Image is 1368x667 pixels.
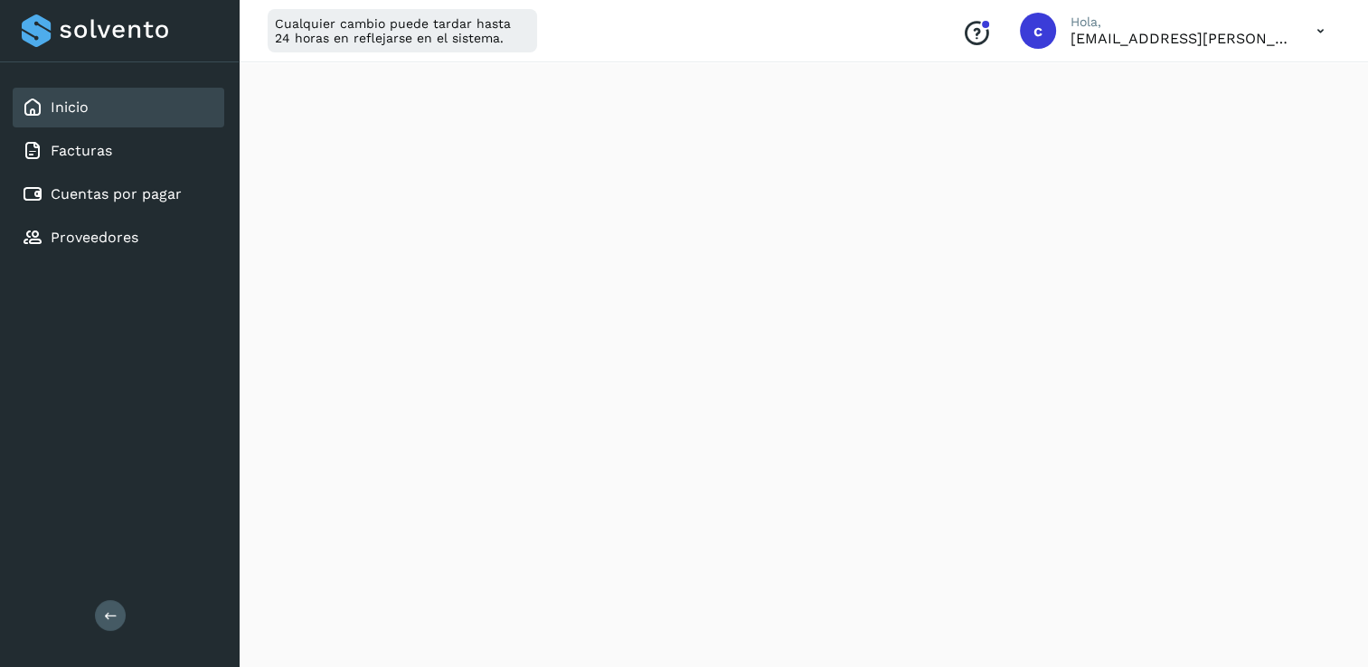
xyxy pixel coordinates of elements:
[13,131,224,171] div: Facturas
[51,142,112,159] a: Facturas
[1071,14,1288,30] p: Hola,
[13,218,224,258] div: Proveedores
[51,229,138,246] a: Proveedores
[51,185,182,202] a: Cuentas por pagar
[1071,30,1288,47] p: coral.lorenzo@clgtransportes.com
[268,9,537,52] div: Cualquier cambio puede tardar hasta 24 horas en reflejarse en el sistema.
[13,174,224,214] div: Cuentas por pagar
[51,99,89,116] a: Inicio
[13,88,224,127] div: Inicio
